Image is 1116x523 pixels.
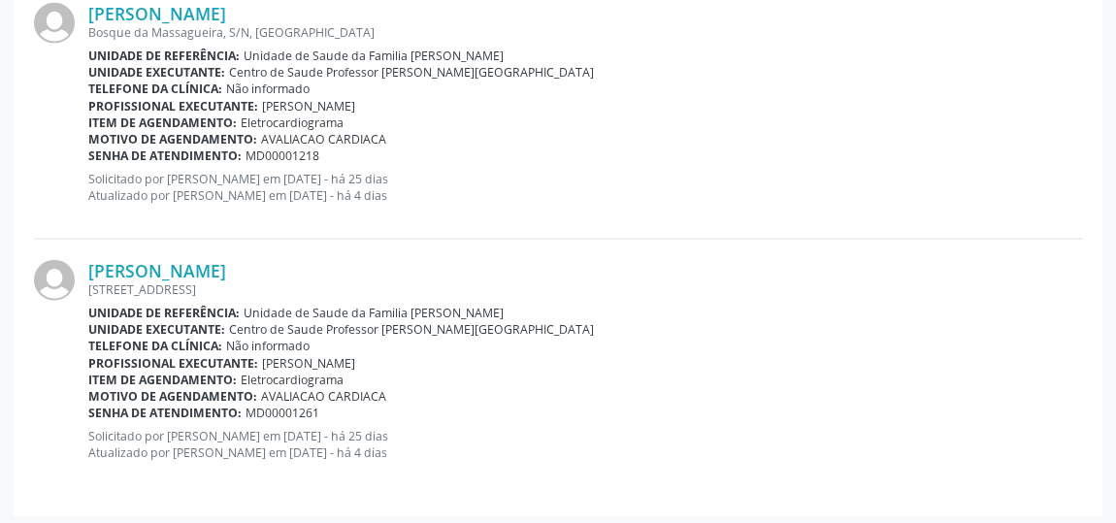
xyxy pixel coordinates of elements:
p: Solicitado por [PERSON_NAME] em [DATE] - há 25 dias Atualizado por [PERSON_NAME] em [DATE] - há 4... [88,428,1082,461]
span: MD00001218 [246,147,319,164]
b: Unidade de referência: [88,305,240,321]
span: AVALIACAO CARDIACA [261,131,386,147]
span: Não informado [226,338,310,354]
span: Unidade de Saude da Familia [PERSON_NAME] [244,305,504,321]
b: Profissional executante: [88,355,258,372]
div: [STREET_ADDRESS] [88,281,1082,298]
b: Profissional executante: [88,98,258,114]
p: Solicitado por [PERSON_NAME] em [DATE] - há 25 dias Atualizado por [PERSON_NAME] em [DATE] - há 4... [88,171,1082,204]
a: [PERSON_NAME] [88,3,226,24]
span: Eletrocardiograma [241,114,344,131]
span: Eletrocardiograma [241,372,344,388]
span: AVALIACAO CARDIACA [261,388,386,405]
div: Bosque da Massagueira, S/N, [GEOGRAPHIC_DATA] [88,24,1082,41]
span: Centro de Saude Professor [PERSON_NAME][GEOGRAPHIC_DATA] [229,321,594,338]
a: [PERSON_NAME] [88,260,226,281]
b: Item de agendamento: [88,372,237,388]
span: [PERSON_NAME] [262,355,355,372]
b: Telefone da clínica: [88,81,222,97]
span: Centro de Saude Professor [PERSON_NAME][GEOGRAPHIC_DATA] [229,64,594,81]
b: Motivo de agendamento: [88,388,257,405]
b: Unidade executante: [88,321,225,338]
b: Senha de atendimento: [88,405,242,421]
b: Telefone da clínica: [88,338,222,354]
span: MD00001261 [246,405,319,421]
img: img [34,260,75,301]
b: Motivo de agendamento: [88,131,257,147]
b: Item de agendamento: [88,114,237,131]
span: Não informado [226,81,310,97]
b: Unidade executante: [88,64,225,81]
b: Unidade de referência: [88,48,240,64]
span: [PERSON_NAME] [262,98,355,114]
span: Unidade de Saude da Familia [PERSON_NAME] [244,48,504,64]
b: Senha de atendimento: [88,147,242,164]
img: img [34,3,75,44]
